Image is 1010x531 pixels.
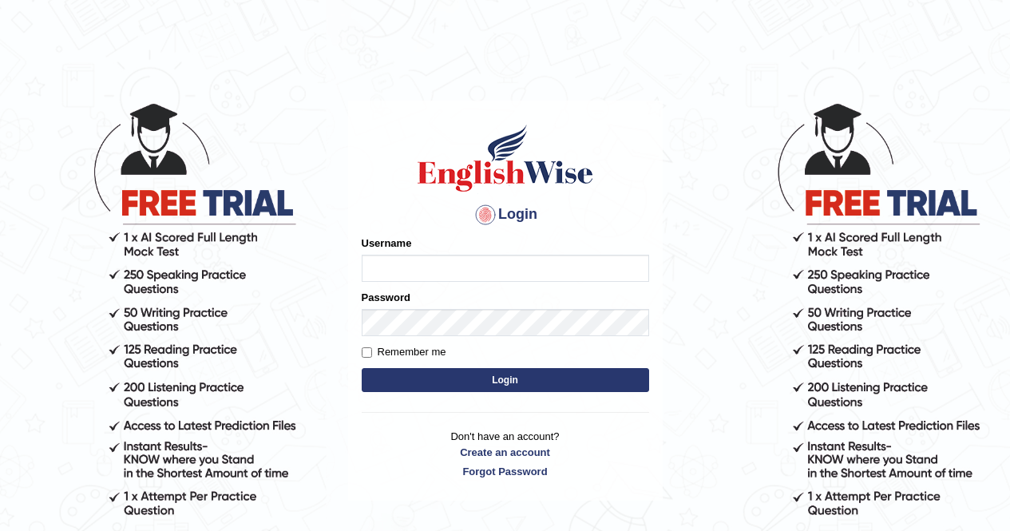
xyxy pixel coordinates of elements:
label: Username [362,236,412,251]
a: Create an account [362,445,649,460]
a: Forgot Password [362,464,649,479]
label: Remember me [362,344,446,360]
p: Don't have an account? [362,429,649,478]
input: Remember me [362,347,372,358]
label: Password [362,290,410,305]
button: Login [362,368,649,392]
h4: Login [362,202,649,228]
img: Logo of English Wise sign in for intelligent practice with AI [414,122,596,194]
